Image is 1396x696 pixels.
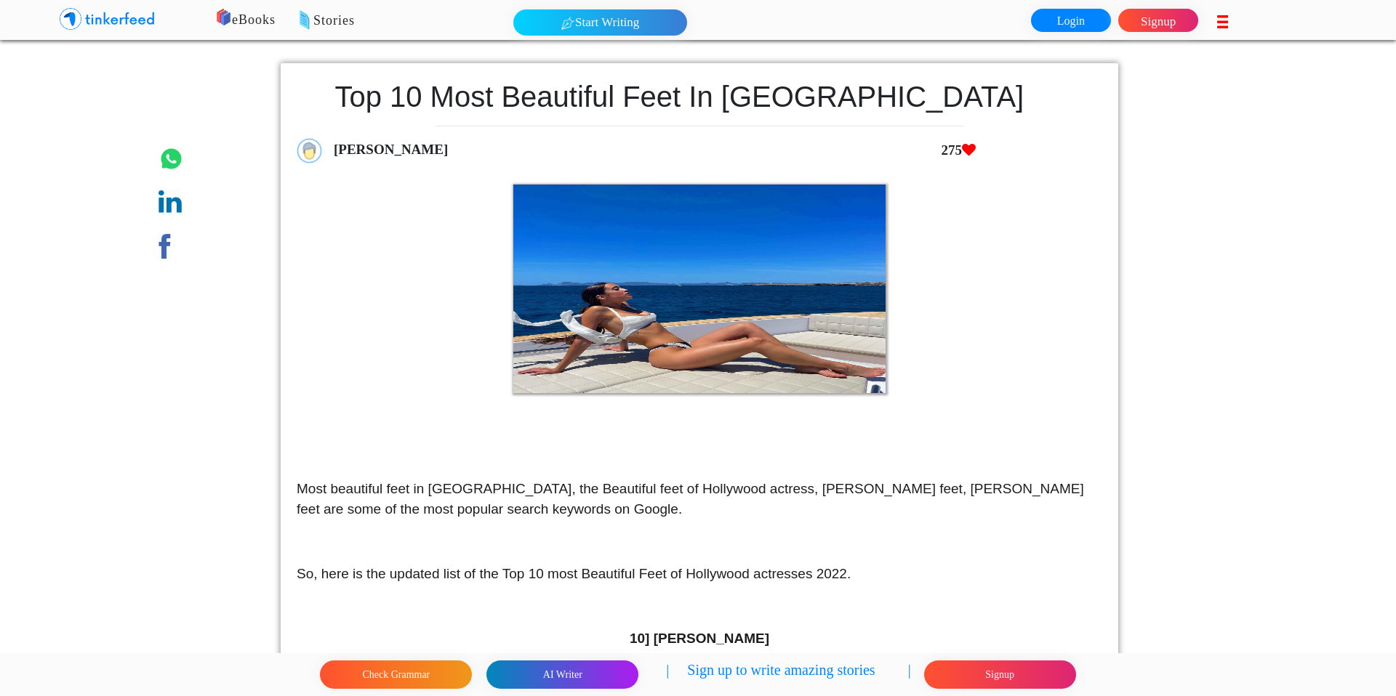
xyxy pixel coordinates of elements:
[327,133,1133,167] div: [PERSON_NAME]
[486,660,638,689] button: AI Writer
[666,659,910,690] p: | Sign up to write amazing stories |
[513,9,687,36] button: Start Writing
[297,564,1102,585] p: So, here is the updated list of the Top 10 most Beautiful Feet of Hollywood actresses 2022.
[630,631,769,646] strong: 10] [PERSON_NAME]
[320,660,472,689] button: Check Grammar
[297,479,1102,520] p: Most beautiful feet in [GEOGRAPHIC_DATA], the Beautiful feet of Hollywood actress, [PERSON_NAME] ...
[297,79,1062,114] h1: Top 10 Most Beautiful Feet in [GEOGRAPHIC_DATA]
[297,138,322,163] img: profile_icon.png
[513,185,886,393] img: 2921.png
[254,11,868,31] p: Stories
[924,660,1076,689] button: Signup
[196,10,811,31] p: eBooks
[1031,9,1111,32] a: Login
[1118,9,1198,32] a: Signup
[159,146,184,171] img: whatsapp.png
